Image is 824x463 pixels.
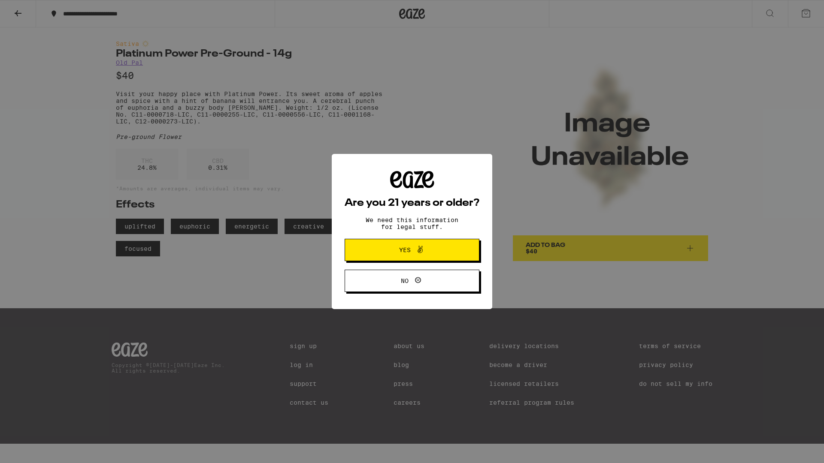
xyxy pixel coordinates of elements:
[358,216,466,230] p: We need this information for legal stuff.
[345,198,479,208] h2: Are you 21 years or older?
[345,239,479,261] button: Yes
[401,278,409,284] span: No
[399,247,411,253] span: Yes
[345,270,479,292] button: No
